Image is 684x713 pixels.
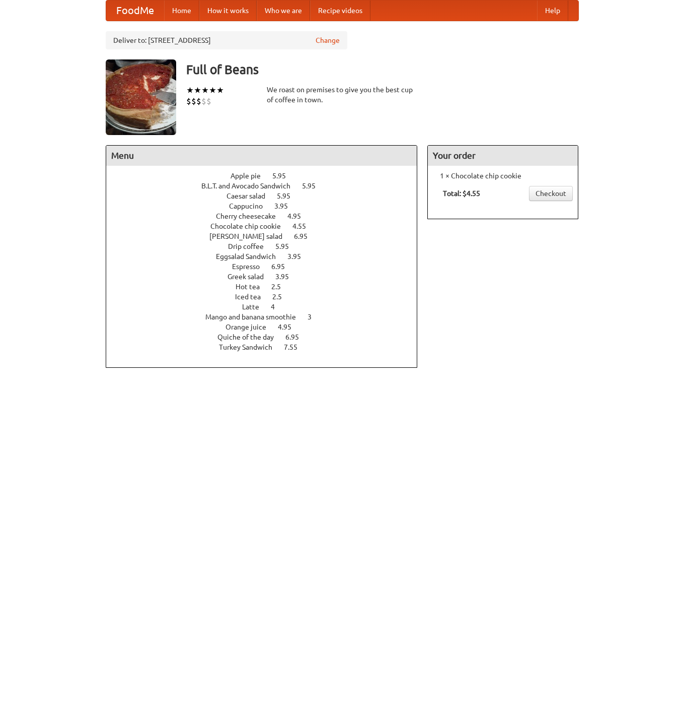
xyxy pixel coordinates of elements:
[216,252,320,261] a: Eggsalad Sandwich 3.95
[285,333,309,341] span: 6.95
[284,343,308,351] span: 7.55
[433,171,573,181] li: 1 × Chocolate chip cookie
[274,202,298,210] span: 3.95
[287,252,311,261] span: 3.95
[310,1,370,21] a: Recipe videos
[242,303,293,311] a: Latte 4
[226,192,275,200] span: Caesar salad
[209,232,326,240] a: [PERSON_NAME] salad 6.95
[242,303,269,311] span: Latte
[287,212,311,220] span: 4.95
[225,323,310,331] a: Orange juice 4.95
[191,96,196,107] li: $
[210,222,291,230] span: Chocolate chip cookie
[235,293,300,301] a: Iced tea 2.5
[205,313,306,321] span: Mango and banana smoothie
[106,31,347,49] div: Deliver to: [STREET_ADDRESS]
[271,303,285,311] span: 4
[210,222,325,230] a: Chocolate chip cookie 4.55
[267,85,418,105] div: We roast on premises to give you the best cup of coffee in town.
[275,242,299,250] span: 5.95
[216,85,224,96] li: ★
[219,343,316,351] a: Turkey Sandwich 7.55
[106,1,164,21] a: FoodMe
[201,85,209,96] li: ★
[235,293,271,301] span: Iced tea
[231,172,305,180] a: Apple pie 5.95
[227,273,274,281] span: Greek salad
[316,35,340,45] a: Change
[272,293,292,301] span: 2.5
[443,189,480,198] b: Total: $4.55
[308,313,322,321] span: 3
[292,222,316,230] span: 4.55
[194,85,201,96] li: ★
[236,283,270,291] span: Hot tea
[229,202,273,210] span: Cappucino
[236,283,299,291] a: Hot tea 2.5
[186,96,191,107] li: $
[232,263,270,271] span: Espresso
[206,96,211,107] li: $
[294,232,318,240] span: 6.95
[428,146,578,166] h4: Your order
[196,96,201,107] li: $
[106,59,176,135] img: angular.jpg
[199,1,257,21] a: How it works
[275,273,299,281] span: 3.95
[225,323,276,331] span: Orange juice
[228,242,308,250] a: Drip coffee 5.95
[216,212,286,220] span: Cherry cheesecake
[271,283,291,291] span: 2.5
[226,192,309,200] a: Caesar salad 5.95
[217,333,284,341] span: Quiche of the day
[201,182,300,190] span: B.L.T. and Avocado Sandwich
[201,182,334,190] a: B.L.T. and Avocado Sandwich 5.95
[302,182,326,190] span: 5.95
[164,1,199,21] a: Home
[186,85,194,96] li: ★
[186,59,579,80] h3: Full of Beans
[232,263,303,271] a: Espresso 6.95
[216,212,320,220] a: Cherry cheesecake 4.95
[537,1,568,21] a: Help
[205,313,330,321] a: Mango and banana smoothie 3
[216,252,286,261] span: Eggsalad Sandwich
[271,263,295,271] span: 6.95
[257,1,310,21] a: Who we are
[227,273,308,281] a: Greek salad 3.95
[201,96,206,107] li: $
[209,85,216,96] li: ★
[278,323,301,331] span: 4.95
[209,232,292,240] span: [PERSON_NAME] salad
[229,202,307,210] a: Cappucino 3.95
[529,186,573,201] a: Checkout
[106,146,417,166] h4: Menu
[217,333,318,341] a: Quiche of the day 6.95
[272,172,296,180] span: 5.95
[277,192,300,200] span: 5.95
[219,343,282,351] span: Turkey Sandwich
[231,172,271,180] span: Apple pie
[228,242,274,250] span: Drip coffee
